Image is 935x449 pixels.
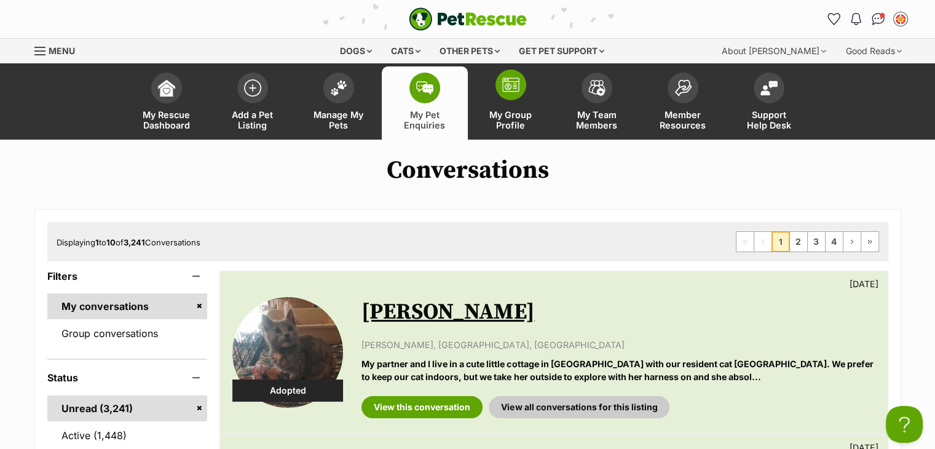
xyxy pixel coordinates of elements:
[409,7,527,31] a: PetRescue
[296,66,382,140] a: Manage My Pets
[483,109,539,130] span: My Group Profile
[330,80,347,96] img: manage-my-pets-icon-02211641906a0b7f246fdf0571729dbe1e7629f14944591b6c1af311fb30b64b.svg
[850,277,878,290] p: [DATE]
[47,395,208,421] a: Unread (3,241)
[824,9,910,29] ul: Account quick links
[772,232,789,252] span: Page 1
[232,379,343,402] div: Adopted
[872,13,885,25] img: chat-41dd97257d64d25036548639549fe6c8038ab92f7586957e7f3b1b290dea8141.svg
[569,109,625,130] span: My Team Members
[489,396,669,418] a: View all conversations for this listing
[361,396,483,418] a: View this conversation
[47,372,208,383] header: Status
[431,39,508,63] div: Other pets
[655,109,711,130] span: Member Resources
[416,81,433,95] img: pet-enquiries-icon-7e3ad2cf08bfb03b45e93fb7055b45f3efa6380592205ae92323e6603595dc1f.svg
[674,79,692,96] img: member-resources-icon-8e73f808a243e03378d46382f2149f9095a855e16c252ad45f914b54edf8863c.svg
[468,66,554,140] a: My Group Profile
[57,237,200,247] span: Displaying to of Conversations
[225,109,280,130] span: Add a Pet Listing
[760,81,778,95] img: help-desk-icon-fdf02630f3aa405de69fd3d07c3f3aa587a6932b1a1747fa1d2bba05be0121f9.svg
[397,109,452,130] span: My Pet Enquiries
[726,66,812,140] a: Support Help Desk
[790,232,807,252] a: Page 2
[894,13,907,25] img: Sharon McNaught profile pic
[158,79,175,97] img: dashboard-icon-eb2f2d2d3e046f16d808141f083e7271f6b2e854fb5c12c21221c1fb7104beca.svg
[139,109,194,130] span: My Rescue Dashboard
[361,338,875,351] p: [PERSON_NAME], [GEOGRAPHIC_DATA], [GEOGRAPHIC_DATA]
[106,237,116,247] strong: 10
[869,9,888,29] a: Conversations
[361,298,534,326] a: [PERSON_NAME]
[95,237,99,247] strong: 1
[736,231,879,252] nav: Pagination
[244,79,261,97] img: add-pet-listing-icon-0afa8454b4691262ce3f59096e99ab1cd57d4a30225e0717b998d2c9b9846f56.svg
[741,109,797,130] span: Support Help Desk
[382,66,468,140] a: My Pet Enquiries
[861,232,878,252] a: Last page
[382,39,429,63] div: Cats
[409,7,527,31] img: logo-e224e6f780fb5917bec1dbf3a21bbac754714ae5b6737aabdf751b685950b380.svg
[826,232,843,252] a: Page 4
[891,9,910,29] button: My account
[851,13,861,25] img: notifications-46538b983faf8c2785f20acdc204bb7945ddae34d4c08c2a6579f10ce5e182be.svg
[47,423,208,448] a: Active (1,448)
[843,232,861,252] a: Next page
[588,80,606,96] img: team-members-icon-5396bd8760b3fe7c0b43da4ab00e1e3bb1a5d9ba89233759b79545d2d3fc5d0d.svg
[49,46,75,56] span: Menu
[47,320,208,346] a: Group conversations
[886,406,923,443] iframe: Help Scout Beacon - Open
[47,293,208,319] a: My conversations
[331,39,381,63] div: Dogs
[361,357,875,384] p: My partner and I live in a cute little cottage in [GEOGRAPHIC_DATA] with our resident cat [GEOGRA...
[311,109,366,130] span: Manage My Pets
[34,39,84,61] a: Menu
[808,232,825,252] a: Page 3
[824,9,844,29] a: Favourites
[640,66,726,140] a: Member Resources
[846,9,866,29] button: Notifications
[124,66,210,140] a: My Rescue Dashboard
[47,271,208,282] header: Filters
[736,232,754,252] span: First page
[124,237,145,247] strong: 3,241
[510,39,613,63] div: Get pet support
[210,66,296,140] a: Add a Pet Listing
[554,66,640,140] a: My Team Members
[754,232,771,252] span: Previous page
[713,39,835,63] div: About [PERSON_NAME]
[232,297,343,408] img: Natalie
[502,77,519,92] img: group-profile-icon-3fa3cf56718a62981997c0bc7e787c4b2cf8bcc04b72c1350f741eb67cf2f40e.svg
[837,39,910,63] div: Good Reads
